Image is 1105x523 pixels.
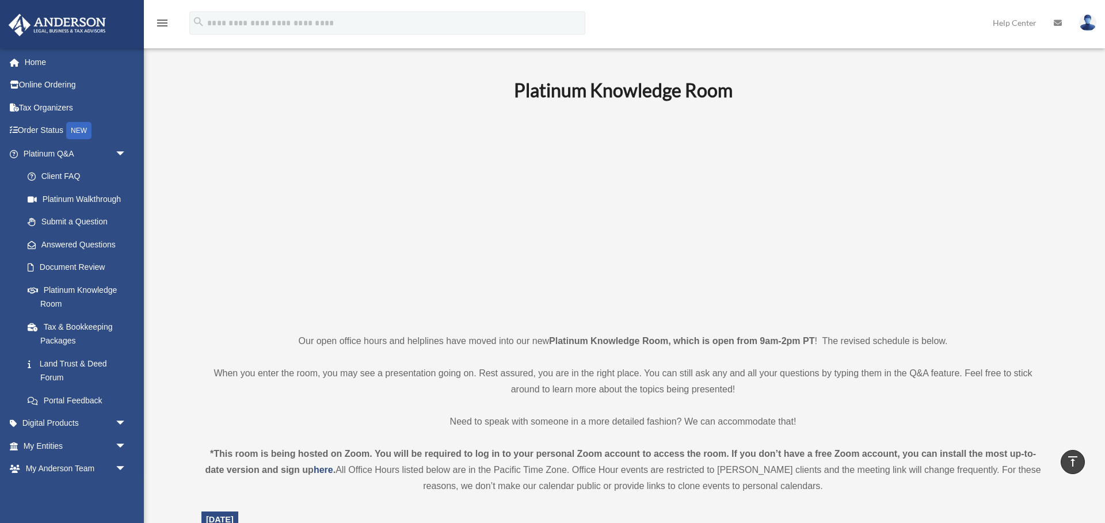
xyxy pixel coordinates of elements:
p: Need to speak with someone in a more detailed fashion? We can accommodate that! [201,414,1045,430]
span: arrow_drop_down [115,142,138,166]
a: Portal Feedback [16,389,144,412]
a: Tax & Bookkeeping Packages [16,315,144,352]
span: arrow_drop_down [115,412,138,436]
a: Document Review [16,256,144,279]
a: Client FAQ [16,165,144,188]
a: vertical_align_top [1061,450,1085,474]
a: Online Ordering [8,74,144,97]
a: Digital Productsarrow_drop_down [8,412,144,435]
a: Platinum Walkthrough [16,188,144,211]
a: Submit a Question [16,211,144,234]
div: All Office Hours listed below are in the Pacific Time Zone. Office Hour events are restricted to ... [201,446,1045,494]
a: here [314,465,333,475]
span: arrow_drop_down [115,457,138,481]
span: arrow_drop_down [115,480,138,503]
a: Order StatusNEW [8,119,144,143]
iframe: 231110_Toby_KnowledgeRoom [451,117,796,312]
a: menu [155,20,169,30]
a: Answered Questions [16,233,144,256]
i: menu [155,16,169,30]
p: When you enter the room, you may see a presentation going on. Rest assured, you are in the right ... [201,365,1045,398]
a: Tax Organizers [8,96,144,119]
p: Our open office hours and helplines have moved into our new ! The revised schedule is below. [201,333,1045,349]
i: search [192,16,205,28]
strong: *This room is being hosted on Zoom. You will be required to log in to your personal Zoom account ... [205,449,1036,475]
a: My Anderson Teamarrow_drop_down [8,457,144,480]
i: vertical_align_top [1066,455,1080,468]
strong: . [333,465,336,475]
a: Home [8,51,144,74]
a: My Entitiesarrow_drop_down [8,434,144,457]
strong: Platinum Knowledge Room, which is open from 9am-2pm PT [549,336,814,346]
img: User Pic [1079,14,1096,31]
b: Platinum Knowledge Room [514,79,733,101]
a: Platinum Knowledge Room [16,278,138,315]
a: Platinum Q&Aarrow_drop_down [8,142,144,165]
div: NEW [66,122,92,139]
img: Anderson Advisors Platinum Portal [5,14,109,36]
span: arrow_drop_down [115,434,138,458]
a: My Documentsarrow_drop_down [8,480,144,503]
a: Land Trust & Deed Forum [16,352,144,389]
